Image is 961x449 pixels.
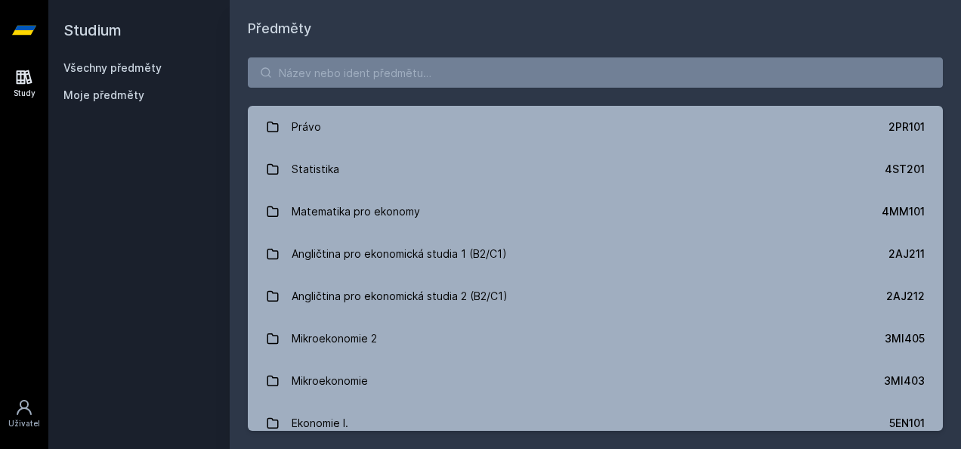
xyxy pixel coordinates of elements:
div: Angličtina pro ekonomická studia 1 (B2/C1) [292,239,507,269]
div: Mikroekonomie 2 [292,324,377,354]
a: Statistika 4ST201 [248,148,943,190]
div: 3MI403 [884,373,925,389]
a: Mikroekonomie 3MI403 [248,360,943,402]
div: 2AJ211 [888,246,925,262]
a: Všechny předměty [63,61,162,74]
div: Právo [292,112,321,142]
a: Study [3,60,45,107]
div: 3MI405 [885,331,925,346]
span: Moje předměty [63,88,144,103]
div: 4MM101 [882,204,925,219]
div: Matematika pro ekonomy [292,197,420,227]
div: Mikroekonomie [292,366,368,396]
div: Uživatel [8,418,40,429]
h1: Předměty [248,18,943,39]
div: 2AJ212 [886,289,925,304]
div: 4ST201 [885,162,925,177]
div: Angličtina pro ekonomická studia 2 (B2/C1) [292,281,508,311]
div: Statistika [292,154,339,184]
div: Study [14,88,36,99]
a: Angličtina pro ekonomická studia 2 (B2/C1) 2AJ212 [248,275,943,317]
div: Ekonomie I. [292,408,348,438]
div: 2PR101 [888,119,925,135]
a: Uživatel [3,391,45,437]
input: Název nebo ident předmětu… [248,57,943,88]
a: Angličtina pro ekonomická studia 1 (B2/C1) 2AJ211 [248,233,943,275]
a: Ekonomie I. 5EN101 [248,402,943,444]
a: Právo 2PR101 [248,106,943,148]
div: 5EN101 [889,416,925,431]
a: Matematika pro ekonomy 4MM101 [248,190,943,233]
a: Mikroekonomie 2 3MI405 [248,317,943,360]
